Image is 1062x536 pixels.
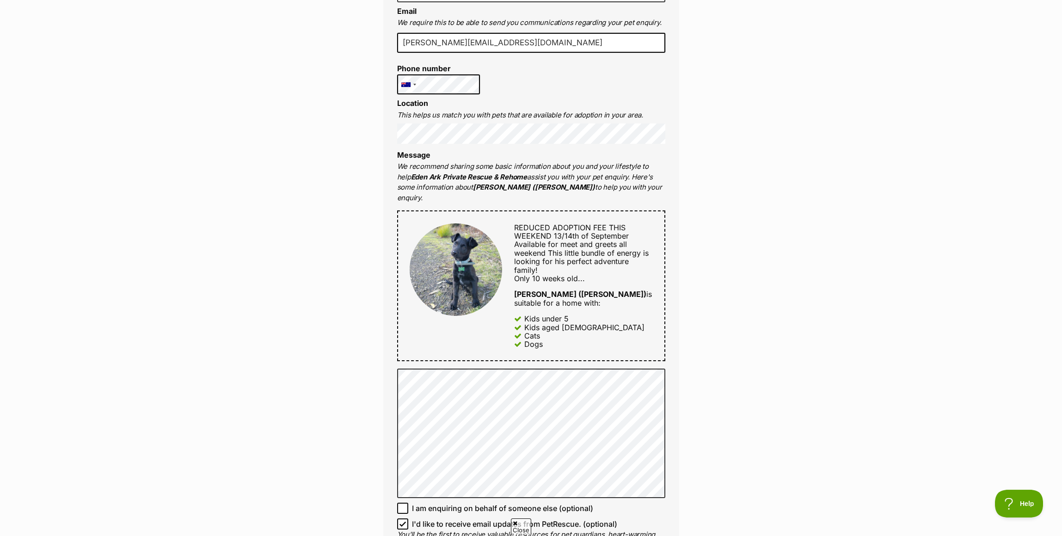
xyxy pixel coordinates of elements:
p: We recommend sharing some basic information about you and your lifestyle to help assist you with ... [397,161,665,203]
p: We require this to be able to send you communications regarding your pet enquiry. [397,18,665,28]
span: I am enquiring on behalf of someone else (optional) [412,503,593,514]
strong: [PERSON_NAME] ([PERSON_NAME]) [514,290,646,299]
label: Email [397,6,417,16]
div: Kids aged [DEMOGRAPHIC_DATA] [524,323,645,332]
span: REDUCED ADOPTION FEE THIS WEEKEND 13/14th of September Available for meet and greets all weekend [514,223,629,258]
span: Close [511,518,531,535]
img: Garrett (gary) [410,223,502,316]
div: Cats [524,332,540,340]
div: Australia: +61 [398,75,419,94]
div: is suitable for a home with: [514,290,652,307]
span: This little bundle of energy is looking for his perfect adventure family! Only 10 weeks old... [514,248,649,283]
p: This helps us match you with pets that are available for adoption in your area. [397,110,665,121]
iframe: Help Scout Beacon - Open [995,490,1044,518]
strong: Eden Ark Private Rescue & Rehome [411,173,527,181]
label: Phone number [397,64,480,73]
div: Kids under 5 [524,314,569,323]
label: Message [397,150,430,160]
span: I'd like to receive email updates from PetRescue. (optional) [412,518,617,530]
div: Dogs [524,340,543,348]
strong: [PERSON_NAME] ([PERSON_NAME]) [473,183,595,191]
label: Location [397,99,428,108]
